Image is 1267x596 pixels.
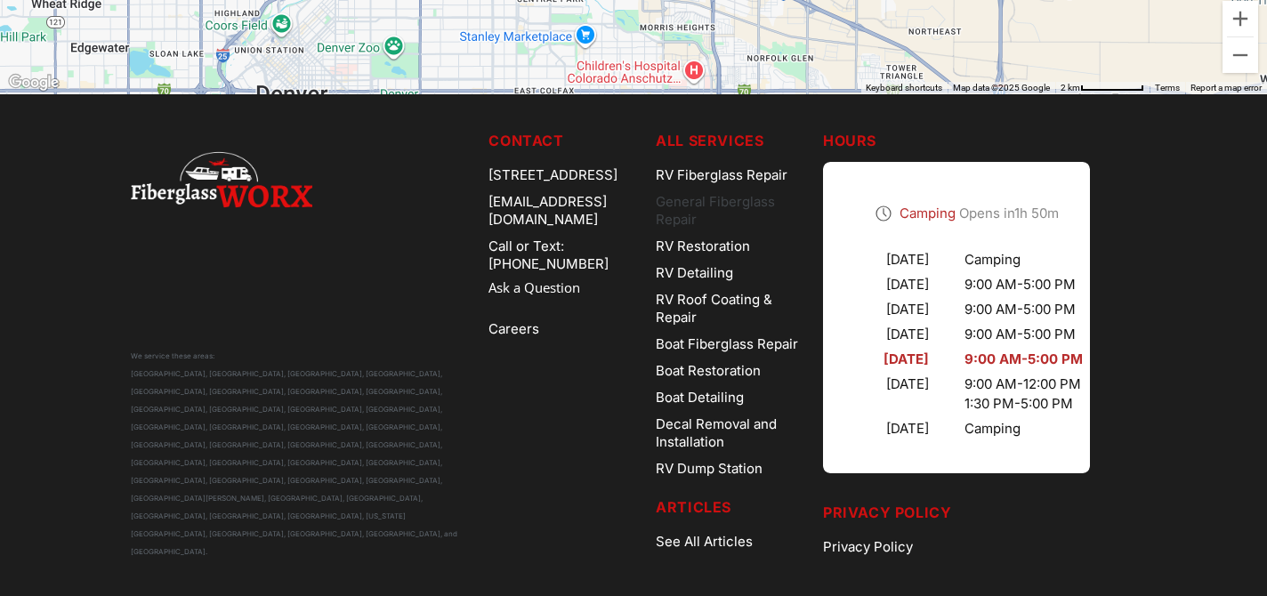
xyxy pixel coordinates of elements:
div: [DATE] [851,276,929,294]
a: Report a map error [1190,83,1262,93]
h5: Articles [656,496,809,518]
img: Google [4,71,63,94]
div: 9:00 AM - 5:00 PM [964,276,1083,294]
div: [DATE] [851,301,929,318]
a: RV Restoration [656,233,809,260]
button: Map Scale: 2 km per 68 pixels [1055,82,1150,94]
div: [DATE] [851,420,929,438]
a: Open this area in Google Maps (opens a new window) [4,71,63,94]
a: Terms [1155,83,1180,93]
span: Opens in [959,205,1059,221]
button: Zoom in [1223,1,1258,36]
a: See All Articles [656,528,809,555]
a: Careers [488,316,642,342]
a: RV Fiberglass Repair [656,162,809,189]
span: Map data ©2025 Google [953,83,1050,93]
div: Camping [964,420,1083,438]
div: [STREET_ADDRESS] [488,162,642,189]
a: Decal Removal and Installation [656,411,809,455]
a: Boat Fiberglass Repair [656,331,809,358]
a: Ask a Question [488,278,642,298]
a: RV Dump Station [656,455,809,482]
a: RV Roof Coating & Repair [656,286,809,331]
time: 1h 50m [1014,205,1059,221]
a: General Fiberglass Repair [656,189,809,233]
div: [DATE] [851,375,929,413]
div: [EMAIL_ADDRESS][DOMAIN_NAME] [488,189,642,233]
span: Camping [900,205,956,221]
button: Zoom out [1223,37,1258,73]
button: Keyboard shortcuts [866,82,942,94]
div: 9:00 AM - 5:00 PM [964,326,1083,343]
h5: Hours [823,130,1136,151]
div: [DATE] [851,350,929,368]
a: Boat Restoration [656,358,809,384]
div: [DATE] [851,326,929,343]
h5: Contact [488,130,642,151]
h5: Privacy Policy [823,502,1136,523]
div: 9:00 AM - 5:00 PM [964,350,1083,368]
div: 9:00 AM - 12:00 PM [964,375,1083,393]
a: Call or Text: [PHONE_NUMBER] [488,233,642,278]
div: We service these areas: [GEOGRAPHIC_DATA], [GEOGRAPHIC_DATA], [GEOGRAPHIC_DATA], [GEOGRAPHIC_DATA... [131,347,474,560]
span: 2 km [1061,83,1080,93]
div: 9:00 AM - 5:00 PM [964,301,1083,318]
div: 1:30 PM - 5:00 PM [964,395,1083,413]
div: [DATE] [851,251,929,269]
h5: ALL SERVICES [656,130,809,151]
div: Camping [964,251,1083,269]
a: Privacy Policy [823,534,1136,560]
a: RV Detailing [656,260,809,286]
a: Boat Detailing [656,384,809,411]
